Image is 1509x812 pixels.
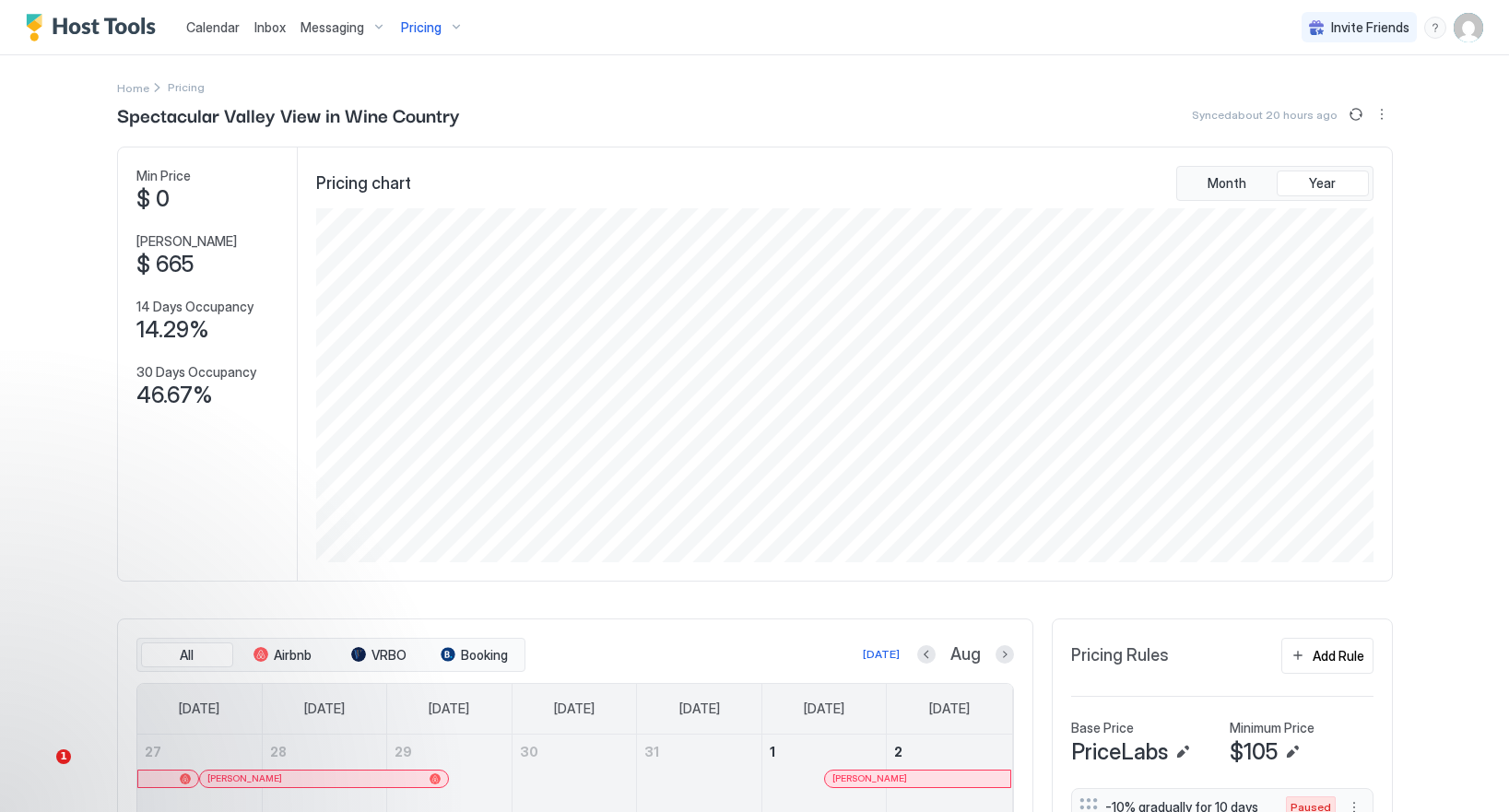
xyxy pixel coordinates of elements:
span: $105 [1230,738,1278,766]
span: Spectacular Valley View in Wine Country [117,100,460,128]
span: [DATE] [679,700,720,717]
div: menu [1371,103,1393,125]
span: Min Price [136,168,191,184]
iframe: Intercom notifications message [14,633,383,762]
span: Year [1309,175,1336,192]
span: [PERSON_NAME] [832,772,907,784]
span: Booking [461,647,508,664]
div: Breadcrumb [117,77,149,97]
a: Host Tools Logo [26,14,164,41]
button: Year [1277,171,1369,196]
span: 29 [395,744,412,759]
span: Synced about 20 hours ago [1192,108,1338,122]
span: [DATE] [429,700,469,717]
div: tab-group [1176,166,1373,201]
span: 1 [770,744,775,759]
button: More options [1371,103,1393,125]
a: Inbox [254,18,286,37]
div: [PERSON_NAME] [832,772,1003,784]
span: Breadcrumb [168,80,205,94]
span: Minimum Price [1230,720,1314,736]
a: Wednesday [536,684,613,734]
span: 2 [894,744,902,759]
button: Month [1181,171,1273,196]
span: 30 Days Occupancy [136,364,256,381]
a: July 30, 2025 [513,735,637,769]
span: Messaging [301,19,364,36]
a: August 2, 2025 [887,735,1011,769]
a: Friday [785,684,863,734]
span: [DATE] [804,700,844,717]
span: PriceLabs [1071,738,1168,766]
span: [PERSON_NAME] [207,772,282,784]
div: [DATE] [863,646,900,663]
span: VRBO [371,647,407,664]
a: Tuesday [410,684,488,734]
div: User profile [1454,13,1483,42]
button: Edit [1281,741,1303,763]
span: Base Price [1071,720,1134,736]
span: 31 [644,744,659,759]
a: Thursday [661,684,738,734]
button: Previous month [917,645,936,664]
div: [PERSON_NAME] [207,772,441,784]
span: Pricing Rules [1071,645,1169,666]
span: Month [1208,175,1246,192]
span: 14.29% [136,316,209,344]
span: Aug [950,644,981,665]
a: July 31, 2025 [637,735,761,769]
button: [DATE] [860,643,902,665]
button: Sync prices [1345,103,1367,125]
span: Home [117,81,149,95]
a: Calendar [186,18,240,37]
a: Saturday [911,684,988,734]
a: Home [117,77,149,97]
span: 1 [56,749,71,764]
span: Invite Friends [1331,19,1409,36]
iframe: Intercom live chat [18,749,63,794]
span: [DATE] [929,700,970,717]
div: menu [1424,17,1446,39]
span: 14 Days Occupancy [136,299,253,315]
span: $ 0 [136,185,170,213]
span: $ 665 [136,251,194,278]
button: Booking [429,642,521,668]
span: Pricing [401,19,442,36]
span: Calendar [186,19,240,35]
span: Inbox [254,19,286,35]
button: Edit [1172,741,1194,763]
button: Add Rule [1281,638,1373,674]
span: [DATE] [554,700,595,717]
div: Add Rule [1313,646,1364,665]
button: Next month [996,645,1014,664]
a: August 1, 2025 [762,735,887,769]
span: Pricing chart [316,173,411,194]
span: 30 [520,744,538,759]
a: July 29, 2025 [387,735,512,769]
span: [PERSON_NAME] [136,233,237,250]
span: 46.67% [136,382,213,409]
